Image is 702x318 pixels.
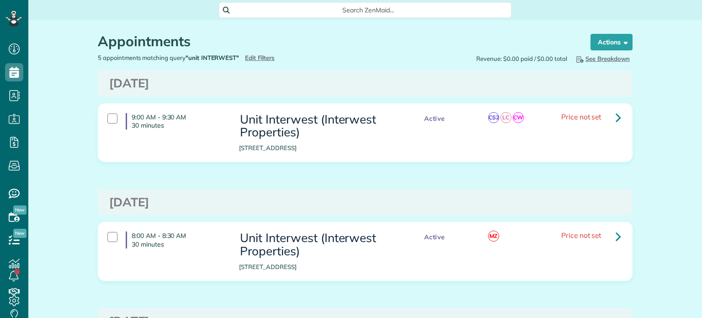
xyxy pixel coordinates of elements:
h3: [DATE] [109,196,621,209]
h3: Unit Interwest (Interwest Properties) [239,232,401,258]
strong: "unit INTERWEST" [186,54,239,61]
span: CS2 [488,112,499,123]
h3: Unit Interwest (Interwest Properties) [239,113,401,139]
p: 30 minutes [132,240,225,248]
div: 5 appointments matching query [91,54,365,62]
span: Revenue: $0.00 paid / $0.00 total [476,54,567,63]
a: Edit Filters [245,54,275,61]
h1: Appointments [98,34,573,49]
span: Active [420,232,450,243]
span: LC [500,112,511,123]
span: Price not set [561,112,601,121]
span: New [13,229,27,238]
button: See Breakdown [572,54,633,64]
p: [STREET_ADDRESS] [239,144,401,152]
span: New [13,205,27,215]
span: Active [420,113,450,124]
button: Actions [590,34,633,50]
h4: 9:00 AM - 9:30 AM [126,113,225,129]
p: [STREET_ADDRESS] [239,263,401,271]
p: 30 minutes [132,121,225,129]
h4: 8:00 AM - 8:30 AM [126,232,225,248]
span: MZ [488,231,499,242]
span: CW [513,112,524,123]
span: See Breakdown [574,55,630,62]
h3: [DATE] [109,77,621,90]
span: Price not set [561,231,601,240]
